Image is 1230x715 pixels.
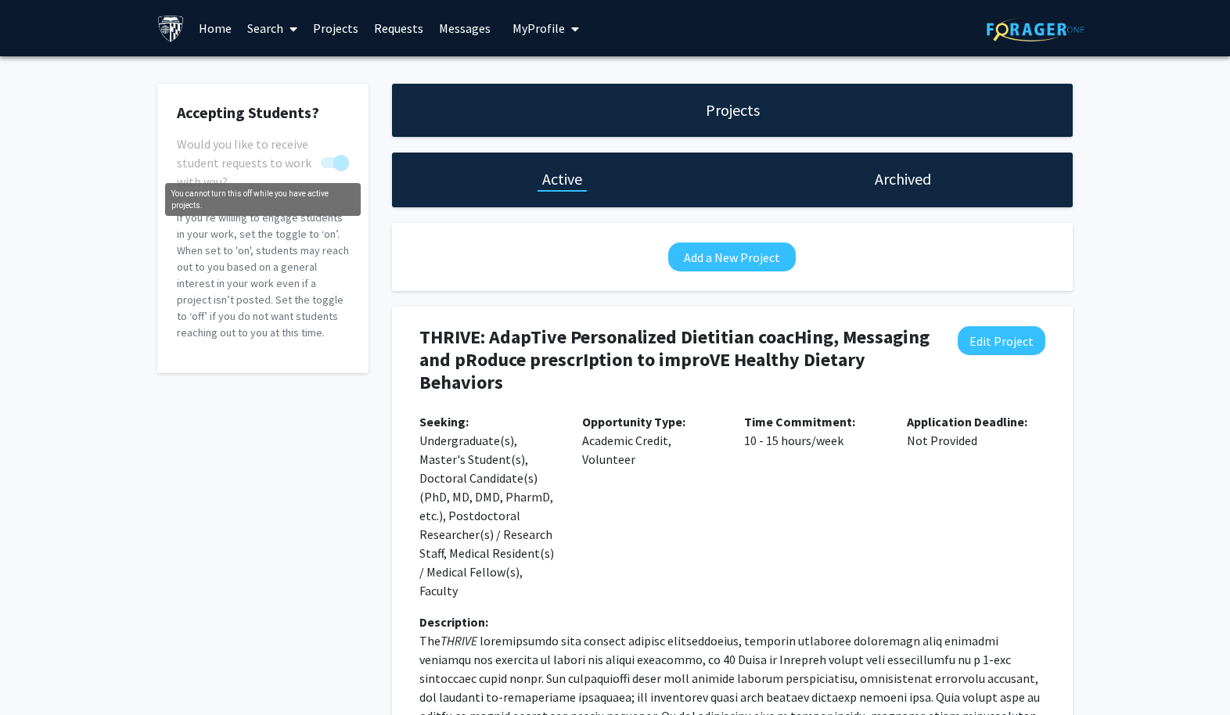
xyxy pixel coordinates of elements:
span: Would you like to receive student requests to work with you? [177,135,315,191]
div: Description: [419,613,1045,631]
div: You cannot turn this off while you have active projects. [177,135,349,172]
h1: Active [542,168,582,190]
a: Requests [366,1,431,56]
button: Edit Project [958,326,1045,355]
p: Not Provided [907,412,1046,450]
b: Application Deadline: [907,414,1027,429]
b: Seeking: [419,414,469,429]
h1: Projects [706,99,760,121]
a: Home [191,1,239,56]
button: Add a New Project [668,243,796,271]
h1: Archived [875,168,931,190]
span: The [419,633,441,649]
img: ForagerOne Logo [987,17,1084,41]
span: My Profile [512,20,565,36]
p: If you’re willing to engage students in your work, set the toggle to ‘on’. When set to 'on', stud... [177,210,349,341]
iframe: Chat [12,645,67,703]
b: Time Commitment: [744,414,855,429]
p: 10 - 15 hours/week [744,412,883,450]
div: You cannot turn this off while you have active projects. [165,183,361,216]
h2: Accepting Students? [177,103,349,122]
p: Academic Credit, Volunteer [582,412,721,469]
a: Messages [431,1,498,56]
p: Undergraduate(s), Master's Student(s), Doctoral Candidate(s) (PhD, MD, DMD, PharmD, etc.), Postdo... [419,412,559,600]
em: THRIVE [441,633,477,649]
b: Opportunity Type: [582,414,685,429]
h4: THRIVE: AdapTive Personalized Dietitian coacHing, Messaging and pRoduce prescrIption to improVE H... [419,326,933,393]
a: Search [239,1,305,56]
img: Johns Hopkins University Logo [157,15,185,42]
a: Projects [305,1,366,56]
